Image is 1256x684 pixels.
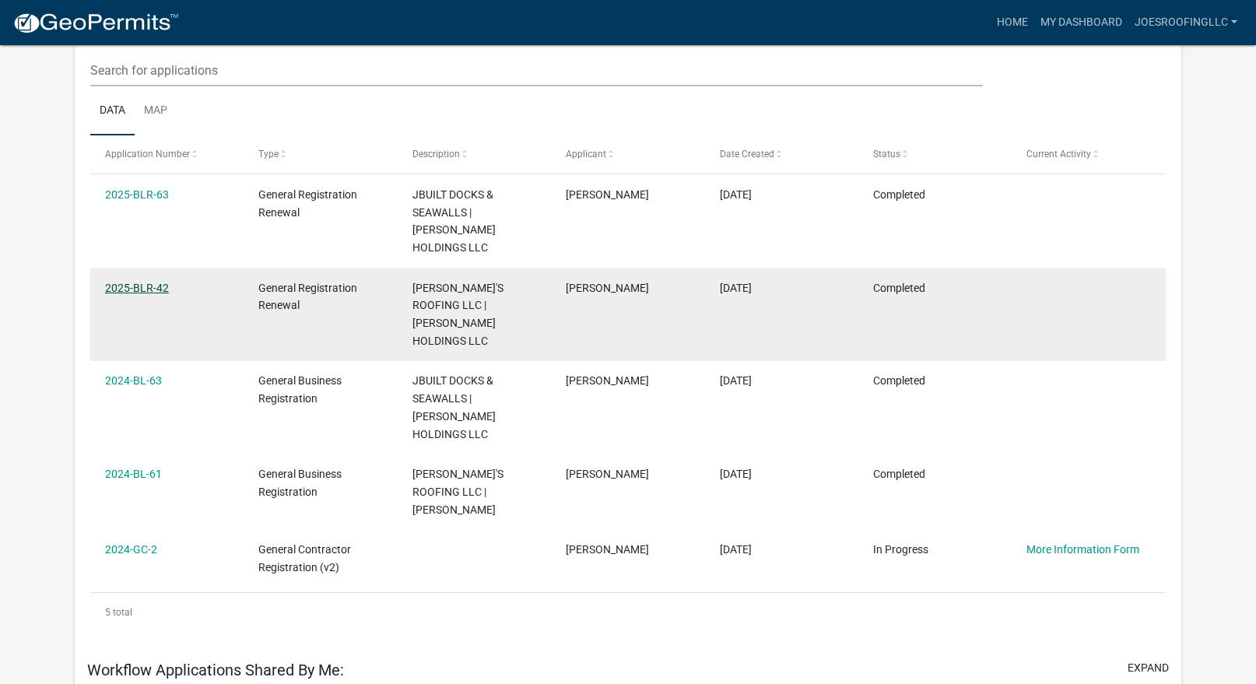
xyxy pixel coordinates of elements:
[398,135,551,173] datatable-header-cell: Description
[105,188,169,201] a: 2025-BLR-63
[258,374,342,405] span: General Business Registration
[105,149,190,160] span: Application Number
[566,374,649,387] span: JOSEPH VARGAS
[873,188,925,201] span: Completed
[105,468,162,480] a: 2024-BL-61
[873,374,925,387] span: Completed
[258,282,357,312] span: General Registration Renewal
[90,593,1167,632] div: 5 total
[873,282,925,294] span: Completed
[412,149,460,160] span: Description
[720,543,752,556] span: 03/11/2024
[873,543,928,556] span: In Progress
[412,374,496,440] span: JBUILT DOCKS & SEAWALLS | VARGAS HOLDINGS LLC
[720,282,752,294] span: 01/03/2025
[720,468,752,480] span: 03/14/2024
[1026,149,1091,160] span: Current Activity
[566,149,606,160] span: Applicant
[105,282,169,294] a: 2025-BLR-42
[90,86,135,136] a: Data
[258,543,351,574] span: General Contractor Registration (v2)
[412,188,496,254] span: JBUILT DOCKS & SEAWALLS | VARGAS HOLDINGS LLC
[258,149,279,160] span: Type
[258,188,357,219] span: General Registration Renewal
[87,661,344,679] h5: Workflow Applications Shared By Me:
[258,468,342,498] span: General Business Registration
[244,135,397,173] datatable-header-cell: Type
[1026,543,1139,556] a: More Information Form
[90,135,244,173] datatable-header-cell: Application Number
[412,468,503,516] span: JOE'S ROOFING LLC | Joseph Vargas
[412,282,503,347] span: JOE'S ROOFING LLC | VARGAS HOLDINGS LLC
[566,188,649,201] span: JOSEPH VARGAS
[858,135,1012,173] datatable-header-cell: Status
[105,374,162,387] a: 2024-BL-63
[873,468,925,480] span: Completed
[566,468,649,480] span: JOSEPH VARGAS
[1012,135,1165,173] datatable-header-cell: Current Activity
[720,149,774,160] span: Date Created
[1128,660,1169,676] button: expand
[551,135,704,173] datatable-header-cell: Applicant
[991,8,1034,37] a: Home
[1034,8,1128,37] a: My Dashboard
[873,149,900,160] span: Status
[720,374,752,387] span: 03/20/2024
[566,543,649,556] span: JOSEPH VARGAS
[105,543,157,556] a: 2024-GC-2
[135,86,177,136] a: Map
[720,188,752,201] span: 01/15/2025
[566,282,649,294] span: JOSEPH VARGAS
[1128,8,1244,37] a: JOESROOFINGLLC
[90,54,983,86] input: Search for applications
[704,135,858,173] datatable-header-cell: Date Created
